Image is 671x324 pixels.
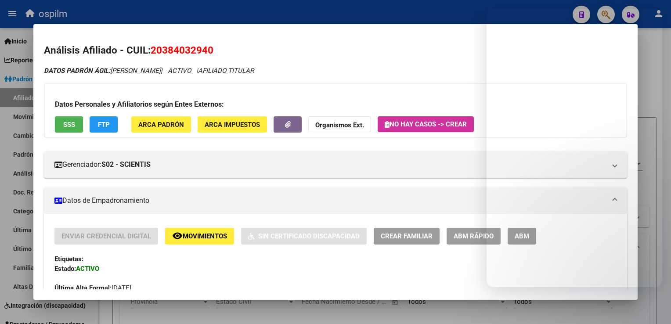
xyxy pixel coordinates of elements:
[172,230,183,241] mat-icon: remove_red_eye
[54,195,606,206] mat-panel-title: Datos de Empadronamiento
[55,99,616,110] h3: Datos Personales y Afiliatorios según Entes Externos:
[101,159,151,170] strong: S02 - SCIENTIS
[55,116,83,133] button: SSS
[44,151,627,178] mat-expansion-panel-header: Gerenciador:S02 - SCIENTIS
[63,121,75,129] span: SSS
[54,159,606,170] mat-panel-title: Gerenciador:
[54,255,83,263] strong: Etiquetas:
[198,116,267,133] button: ARCA Impuestos
[241,228,367,244] button: Sin Certificado Discapacidad
[61,233,151,241] span: Enviar Credencial Digital
[138,121,184,129] span: ARCA Padrón
[54,228,158,244] button: Enviar Credencial Digital
[44,187,627,214] mat-expansion-panel-header: Datos de Empadronamiento
[90,116,118,133] button: FTP
[76,265,99,273] strong: ACTIVO
[198,67,254,75] span: AFILIADO TITULAR
[315,121,364,129] strong: Organismos Ext.
[151,44,213,56] span: 20384032940
[205,121,260,129] span: ARCA Impuestos
[385,120,467,128] span: No hay casos -> Crear
[308,116,371,133] button: Organismos Ext.
[44,67,161,75] span: [PERSON_NAME]
[378,116,474,132] button: No hay casos -> Crear
[381,233,433,241] span: Crear Familiar
[44,67,254,75] i: | ACTIVO |
[487,9,662,287] iframe: Intercom live chat
[447,228,501,244] button: ABM Rápido
[98,121,110,129] span: FTP
[54,284,112,292] strong: Última Alta Formal:
[258,233,360,241] span: Sin Certificado Discapacidad
[44,43,627,58] h2: Análisis Afiliado - CUIL:
[641,294,662,315] iframe: Intercom live chat
[374,228,440,244] button: Crear Familiar
[165,228,234,244] button: Movimientos
[54,284,131,292] span: [DATE]
[54,265,76,273] strong: Estado:
[44,67,110,75] strong: DATOS PADRÓN ÁGIL:
[183,233,227,241] span: Movimientos
[454,233,494,241] span: ABM Rápido
[131,116,191,133] button: ARCA Padrón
